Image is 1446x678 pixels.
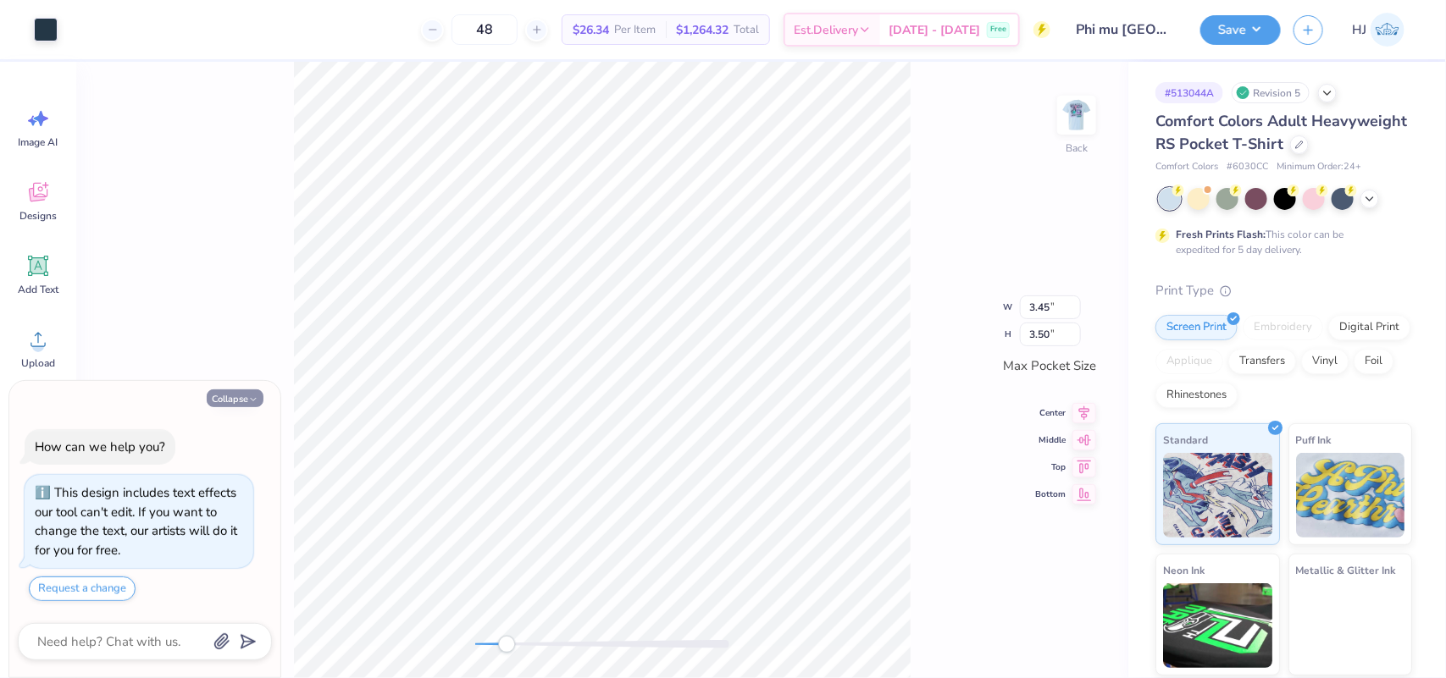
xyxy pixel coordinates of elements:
span: Minimum Order: 24 + [1277,160,1361,174]
a: HJ [1344,13,1412,47]
img: Standard [1163,453,1272,537]
span: Metallic & Glitter Ink [1296,561,1396,579]
input: – – [452,14,518,45]
img: Metallic & Glitter Ink [1296,583,1405,668]
span: Free [990,24,1006,36]
button: Save [1200,15,1281,45]
span: Est. Delivery [794,21,858,39]
span: Add Text [18,283,58,296]
div: Foil [1354,349,1393,374]
div: Accessibility label [498,636,515,653]
div: Embroidery [1243,315,1323,340]
img: Neon Ink [1163,583,1272,668]
span: Image AI [19,135,58,149]
div: Revision 5 [1232,82,1310,103]
span: Designs [19,209,57,223]
button: Request a change [29,576,136,601]
span: [DATE] - [DATE] [889,21,980,39]
span: Bottom [1035,488,1066,501]
div: This design includes text effects our tool can't edit. If you want to change the text, our artist... [35,484,237,559]
img: Back [1060,98,1094,132]
div: How can we help you? [35,438,165,455]
div: Transfers [1228,349,1296,374]
div: Print Type [1155,281,1412,300]
div: # 513044A [1155,82,1223,103]
img: Puff Ink [1296,453,1405,537]
button: Collapse [207,389,263,407]
span: Per Item [614,21,656,39]
div: Vinyl [1301,349,1349,374]
span: Total [734,21,759,39]
span: $1,264.32 [676,21,729,39]
span: Center [1035,406,1066,420]
span: Top [1035,460,1066,474]
span: Middle [1035,433,1066,447]
span: $26.34 [573,21,609,39]
span: Upload [21,356,55,370]
div: Digital Print [1328,315,1410,340]
input: Untitled Design [1063,13,1188,47]
span: Standard [1163,431,1208,449]
div: Screen Print [1155,315,1238,340]
span: Comfort Colors Adult Heavyweight RS Pocket T-Shirt [1155,111,1407,154]
div: Applique [1155,349,1223,374]
img: Hughe Josh Cabanete [1371,13,1404,47]
strong: Fresh Prints Flash: [1176,228,1266,241]
div: Rhinestones [1155,383,1238,408]
span: Neon Ink [1163,561,1205,579]
span: Comfort Colors [1155,160,1218,174]
span: # 6030CC [1227,160,1268,174]
span: Puff Ink [1296,431,1332,449]
div: Back [1066,141,1088,156]
div: This color can be expedited for 5 day delivery. [1176,227,1384,257]
span: HJ [1352,20,1366,40]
